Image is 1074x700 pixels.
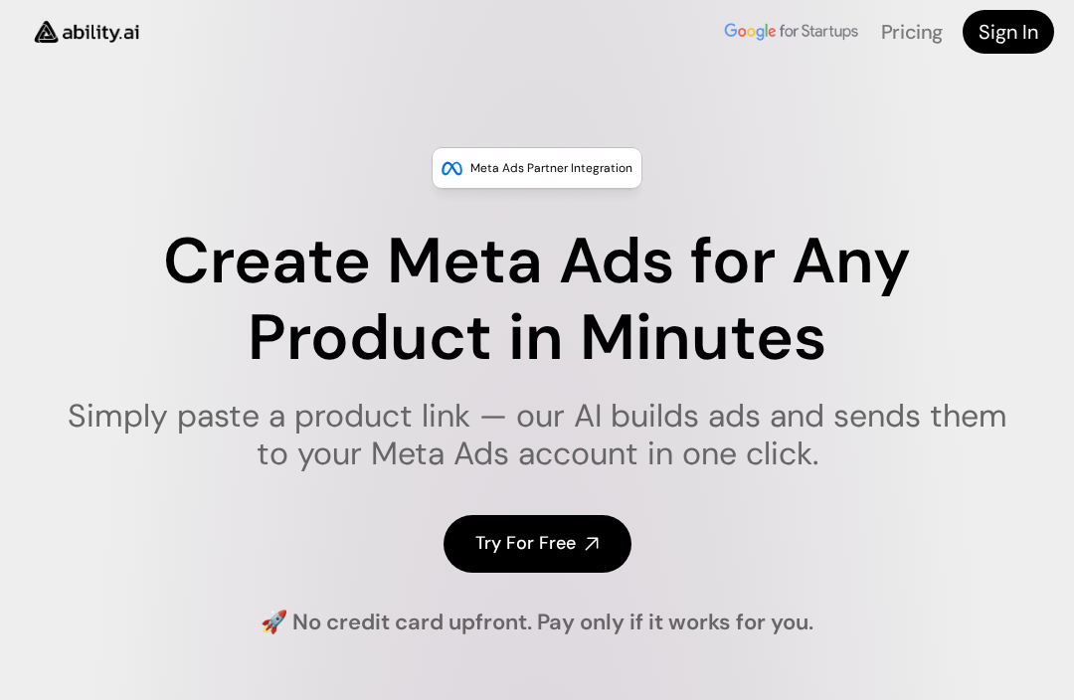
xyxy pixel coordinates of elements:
a: Try For Free [444,515,631,572]
h4: 🚀 No credit card upfront. Pay only if it works for you. [261,608,813,638]
h1: Create Meta Ads for Any Product in Minutes [63,224,1011,377]
h4: Try For Free [475,531,576,556]
h4: Sign In [979,18,1038,46]
h1: Simply paste a product link — our AI builds ads and sends them to your Meta Ads account in one cl... [63,397,1011,473]
p: Meta Ads Partner Integration [470,158,632,178]
a: Sign In [963,10,1054,54]
a: Pricing [881,19,943,45]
